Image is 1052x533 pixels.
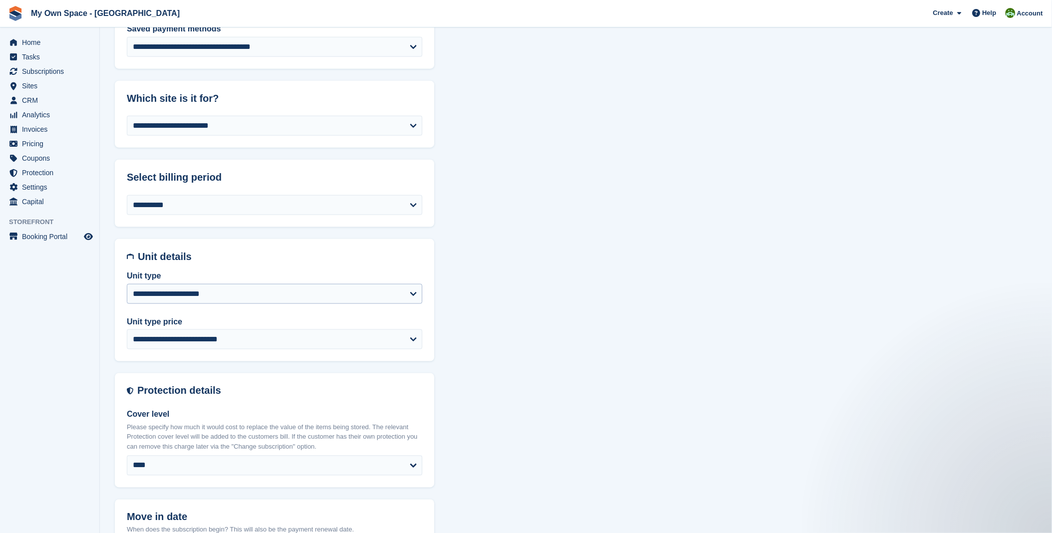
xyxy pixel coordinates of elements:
[127,512,422,523] h2: Move in date
[137,385,422,397] h2: Protection details
[127,409,422,421] label: Cover level
[127,423,422,452] p: Please specify how much it would cost to replace the value of the items being stored. The relevan...
[22,151,82,165] span: Coupons
[1006,8,1016,18] img: Keely
[983,8,997,18] span: Help
[5,50,94,64] a: menu
[127,270,422,282] label: Unit type
[22,35,82,49] span: Home
[22,180,82,194] span: Settings
[5,79,94,93] a: menu
[82,231,94,243] a: Preview store
[5,195,94,209] a: menu
[127,93,422,104] h2: Which site is it for?
[22,64,82,78] span: Subscriptions
[5,137,94,151] a: menu
[5,122,94,136] a: menu
[127,172,422,183] h2: Select billing period
[5,64,94,78] a: menu
[22,195,82,209] span: Capital
[27,5,184,21] a: My Own Space - [GEOGRAPHIC_DATA]
[22,137,82,151] span: Pricing
[22,50,82,64] span: Tasks
[5,93,94,107] a: menu
[5,230,94,244] a: menu
[1017,8,1043,18] span: Account
[8,6,23,21] img: stora-icon-8386f47178a22dfd0bd8f6a31ec36ba5ce8667c1dd55bd0f319d3a0aa187defe.svg
[5,108,94,122] a: menu
[127,316,422,328] label: Unit type price
[22,79,82,93] span: Sites
[9,217,99,227] span: Storefront
[22,93,82,107] span: CRM
[5,166,94,180] a: menu
[127,385,133,397] img: insurance-details-icon-731ffda60807649b61249b889ba3c5e2b5c27d34e2e1fb37a309f0fde93ff34a.svg
[5,35,94,49] a: menu
[22,122,82,136] span: Invoices
[127,23,422,35] label: Saved payment methods
[22,108,82,122] span: Analytics
[22,166,82,180] span: Protection
[138,251,422,263] h2: Unit details
[5,180,94,194] a: menu
[127,251,134,263] img: unit-details-icon-595b0c5c156355b767ba7b61e002efae458ec76ed5ec05730b8e856ff9ea34a9.svg
[22,230,82,244] span: Booking Portal
[933,8,953,18] span: Create
[5,151,94,165] a: menu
